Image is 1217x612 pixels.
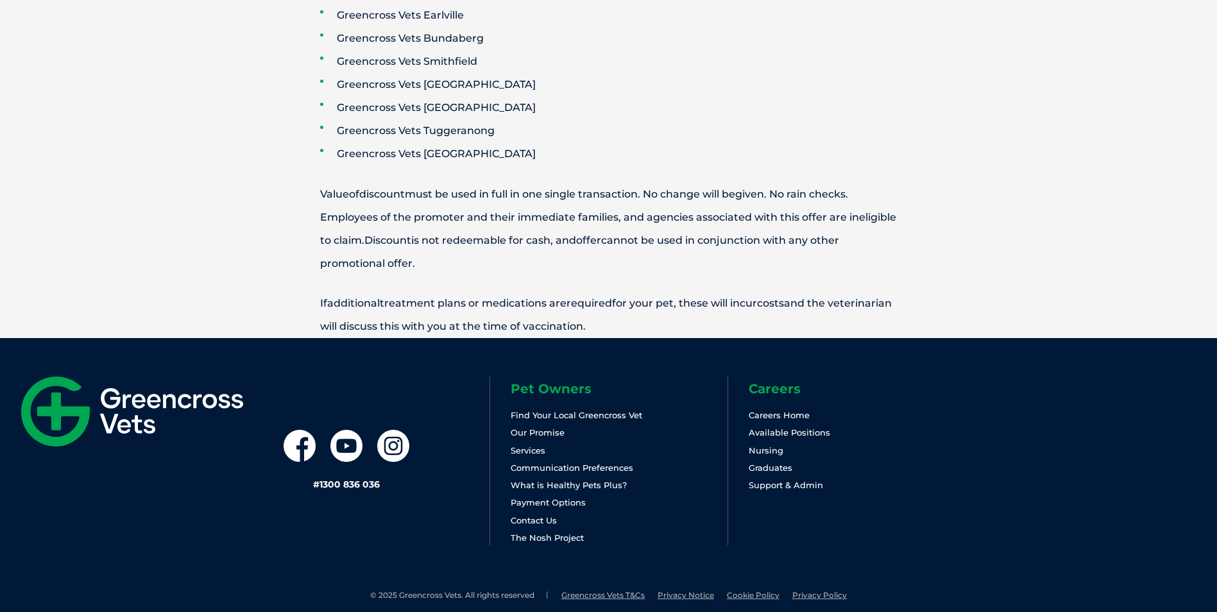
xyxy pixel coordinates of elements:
a: Payment Options [511,497,586,507]
a: Nursing [749,445,783,455]
a: Greencross Vets T&Cs [561,590,645,600]
a: The Nosh Project [511,532,584,543]
a: Privacy Notice [658,590,714,600]
a: Our Promise [511,427,565,438]
a: #1300 836 036 [313,479,380,490]
a: Services [511,445,545,455]
span: discount [359,188,405,200]
li: Greencross Vets [GEOGRAPHIC_DATA] [320,142,942,166]
li: Greencross Vets Tuggeranong [320,119,942,142]
a: Communication Preferences [511,463,633,473]
span: required [566,297,612,309]
li: Greencross Vets Earlville [320,4,942,27]
li: Greencross Vets [GEOGRAPHIC_DATA] [320,96,942,119]
a: Careers Home [749,410,810,420]
span: additional [327,297,380,309]
span: cannot be used in conjunction with any other promotional offer. [320,234,839,269]
a: Available Positions [749,427,830,438]
a: Graduates [749,463,792,473]
a: What is Healthy Pets Plus? [511,480,627,490]
li: Greencross Vets [GEOGRAPHIC_DATA] [320,73,942,96]
h6: Careers [749,382,966,395]
span: Value [320,188,349,200]
a: Cookie Policy [727,590,779,600]
span: costs [757,297,784,309]
li: Greencross Vets Bundaberg [320,27,942,50]
span: is not redeemable for cash, and [411,234,576,246]
span: If [320,297,327,309]
span: given [735,188,764,200]
span: Discount [364,234,411,246]
span: treatment plans or medications are [380,297,566,309]
a: Privacy Policy [792,590,847,600]
a: Support & Admin [749,480,823,490]
span: . No rain checks. Employees of the promoter and their immediate families, and agencies associated... [320,188,896,246]
li: © 2025 Greencross Vets. All rights reserved [370,590,549,601]
h6: Pet Owners [511,382,728,395]
a: Contact Us [511,515,557,525]
span: of [349,188,359,200]
a: Find Your Local Greencross Vet [511,410,642,420]
li: Greencross Vets Smithfield [320,50,942,73]
span: for your pet, these will incur [612,297,757,309]
span: # [313,479,319,490]
span: offer [576,234,601,246]
span: must be used in full in one single transaction. No change will be [405,188,735,200]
